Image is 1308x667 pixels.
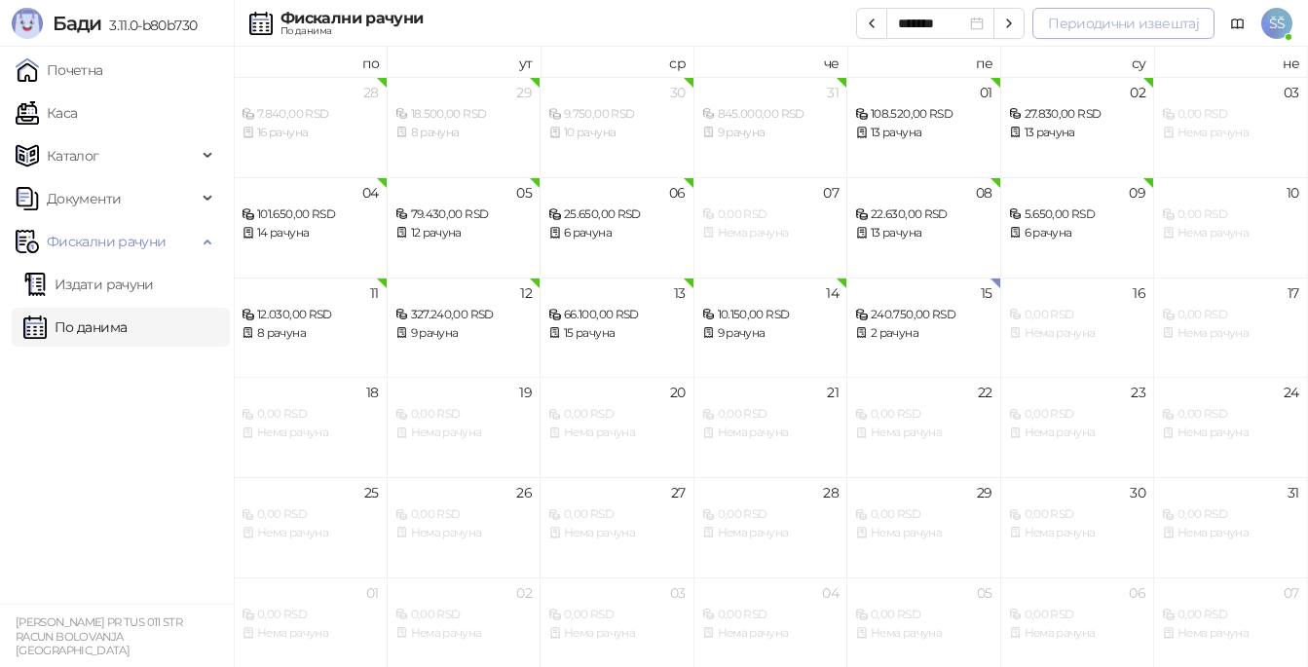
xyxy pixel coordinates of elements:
[363,86,379,99] div: 28
[702,224,840,242] div: Нема рачуна
[16,51,103,90] a: Почетна
[669,186,686,200] div: 06
[548,105,686,124] div: 9.750,00 RSD
[826,286,839,300] div: 14
[976,186,992,200] div: 08
[1009,624,1146,643] div: Нема рачуна
[1009,205,1146,224] div: 5.650,00 RSD
[694,477,848,577] td: 2025-08-28
[388,477,542,577] td: 2025-08-26
[516,586,532,600] div: 02
[1162,105,1299,124] div: 0,00 RSD
[1222,8,1253,39] a: Документација
[823,186,839,200] div: 07
[694,77,848,177] td: 2025-07-31
[234,278,388,378] td: 2025-08-11
[1154,377,1308,477] td: 2025-08-24
[280,26,423,36] div: По данима
[702,424,840,442] div: Нема рачуна
[1288,486,1299,500] div: 31
[242,324,379,343] div: 8 рачуна
[1154,77,1308,177] td: 2025-08-03
[47,136,99,175] span: Каталог
[395,524,533,542] div: Нема рачуна
[541,278,694,378] td: 2025-08-13
[388,177,542,278] td: 2025-08-05
[1162,424,1299,442] div: Нема рачуна
[395,124,533,142] div: 8 рачуна
[16,93,77,132] a: Каса
[1009,505,1146,524] div: 0,00 RSD
[1284,386,1299,399] div: 24
[395,405,533,424] div: 0,00 RSD
[541,177,694,278] td: 2025-08-06
[1287,186,1299,200] div: 10
[1154,477,1308,577] td: 2025-08-31
[516,186,532,200] div: 05
[1001,177,1155,278] td: 2025-08-09
[847,377,1001,477] td: 2025-08-22
[1001,377,1155,477] td: 2025-08-23
[1130,86,1145,99] div: 02
[234,477,388,577] td: 2025-08-25
[242,124,379,142] div: 16 рачуна
[1001,47,1155,77] th: су
[702,524,840,542] div: Нема рачуна
[548,306,686,324] div: 66.100,00 RSD
[366,386,379,399] div: 18
[242,524,379,542] div: Нема рачуна
[1009,524,1146,542] div: Нема рачуна
[670,386,686,399] div: 20
[1162,306,1299,324] div: 0,00 RSD
[1284,586,1299,600] div: 07
[855,306,992,324] div: 240.750,00 RSD
[847,278,1001,378] td: 2025-08-15
[395,306,533,324] div: 327.240,00 RSD
[366,586,379,600] div: 01
[395,505,533,524] div: 0,00 RSD
[847,477,1001,577] td: 2025-08-29
[548,405,686,424] div: 0,00 RSD
[101,17,197,34] span: 3.11.0-b80b730
[855,424,992,442] div: Нема рачуна
[242,405,379,424] div: 0,00 RSD
[702,606,840,624] div: 0,00 RSD
[670,586,686,600] div: 03
[855,505,992,524] div: 0,00 RSD
[855,624,992,643] div: Нема рачуна
[520,286,532,300] div: 12
[855,124,992,142] div: 13 рачуна
[395,224,533,242] div: 12 рачуна
[395,606,533,624] div: 0,00 RSD
[1162,624,1299,643] div: Нема рачуна
[978,386,992,399] div: 22
[855,105,992,124] div: 108.520,00 RSD
[702,405,840,424] div: 0,00 RSD
[47,222,166,261] span: Фискални рачуни
[702,306,840,324] div: 10.150,00 RSD
[1129,186,1145,200] div: 09
[16,615,182,657] small: [PERSON_NAME] PR TUS 011 STR RACUN BOLOVANJA [GEOGRAPHIC_DATA]
[855,205,992,224] div: 22.630,00 RSD
[1009,124,1146,142] div: 13 рачуна
[977,486,992,500] div: 29
[1129,586,1145,600] div: 06
[234,177,388,278] td: 2025-08-04
[694,377,848,477] td: 2025-08-21
[395,205,533,224] div: 79.430,00 RSD
[1009,306,1146,324] div: 0,00 RSD
[1009,224,1146,242] div: 6 рачуна
[395,624,533,643] div: Нема рачуна
[541,47,694,77] th: ср
[1009,424,1146,442] div: Нема рачуна
[674,286,686,300] div: 13
[1284,86,1299,99] div: 03
[702,624,840,643] div: Нема рачуна
[1154,278,1308,378] td: 2025-08-17
[548,324,686,343] div: 15 рачуна
[1001,477,1155,577] td: 2025-08-30
[847,47,1001,77] th: пе
[12,8,43,39] img: Logo
[1162,205,1299,224] div: 0,00 RSD
[388,278,542,378] td: 2025-08-12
